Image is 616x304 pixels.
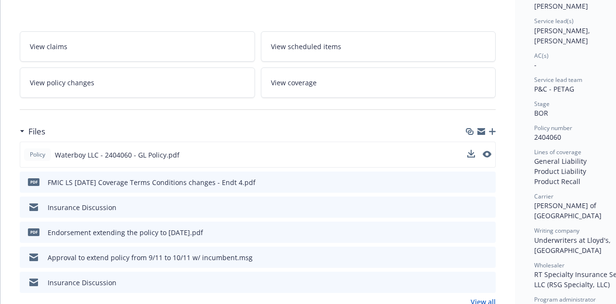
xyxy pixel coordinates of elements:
button: download file [468,278,475,288]
button: preview file [483,227,492,238]
span: pdf [28,178,39,185]
button: download file [468,177,475,187]
button: download file [468,227,475,238]
span: Service lead(s) [534,17,574,25]
span: BOR [534,108,548,118]
span: Wholesaler [534,261,565,269]
button: download file [468,252,475,263]
span: View policy changes [30,78,94,88]
h3: Files [28,125,45,138]
a: View claims [20,31,255,62]
span: Carrier [534,192,553,200]
div: Insurance Discussion [48,202,116,212]
div: FMIC LS [DATE] Coverage Terms Conditions changes - Endt 4.pdf [48,177,256,187]
span: Waterboy LLC - 2404060 - GL Policy.pdf [55,150,180,160]
div: Endorsement extending the policy to [DATE].pdf [48,227,203,238]
button: preview file [483,202,492,212]
span: Policy number [534,124,572,132]
button: preview file [483,150,491,160]
span: P&C - PETAG [534,84,574,93]
span: Writing company [534,226,579,235]
span: Stage [534,100,550,108]
span: Policy [28,150,47,159]
button: download file [468,202,475,212]
a: View scheduled items [261,31,496,62]
span: [PERSON_NAME], [PERSON_NAME] [534,26,592,45]
button: preview file [483,151,491,158]
span: View claims [30,41,67,52]
button: download file [467,150,475,160]
button: preview file [483,278,492,288]
span: Underwriters at Lloyd's, [GEOGRAPHIC_DATA] [534,236,613,255]
div: Files [20,125,45,138]
span: View coverage [271,78,317,88]
span: AC(s) [534,52,549,60]
span: [PERSON_NAME] of [GEOGRAPHIC_DATA] [534,201,602,220]
span: Program administrator [534,295,596,304]
button: preview file [483,177,492,187]
span: Service lead team [534,76,582,84]
span: pdf [28,228,39,236]
div: Insurance Discussion [48,278,116,288]
button: preview file [483,252,492,263]
span: View scheduled items [271,41,341,52]
span: - [534,60,537,69]
div: Approval to extend policy from 9/11 to 10/11 w/ incumbent.msg [48,252,253,263]
span: 2404060 [534,132,561,142]
button: download file [467,150,475,158]
a: View coverage [261,67,496,98]
span: Lines of coverage [534,148,581,156]
a: View policy changes [20,67,255,98]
